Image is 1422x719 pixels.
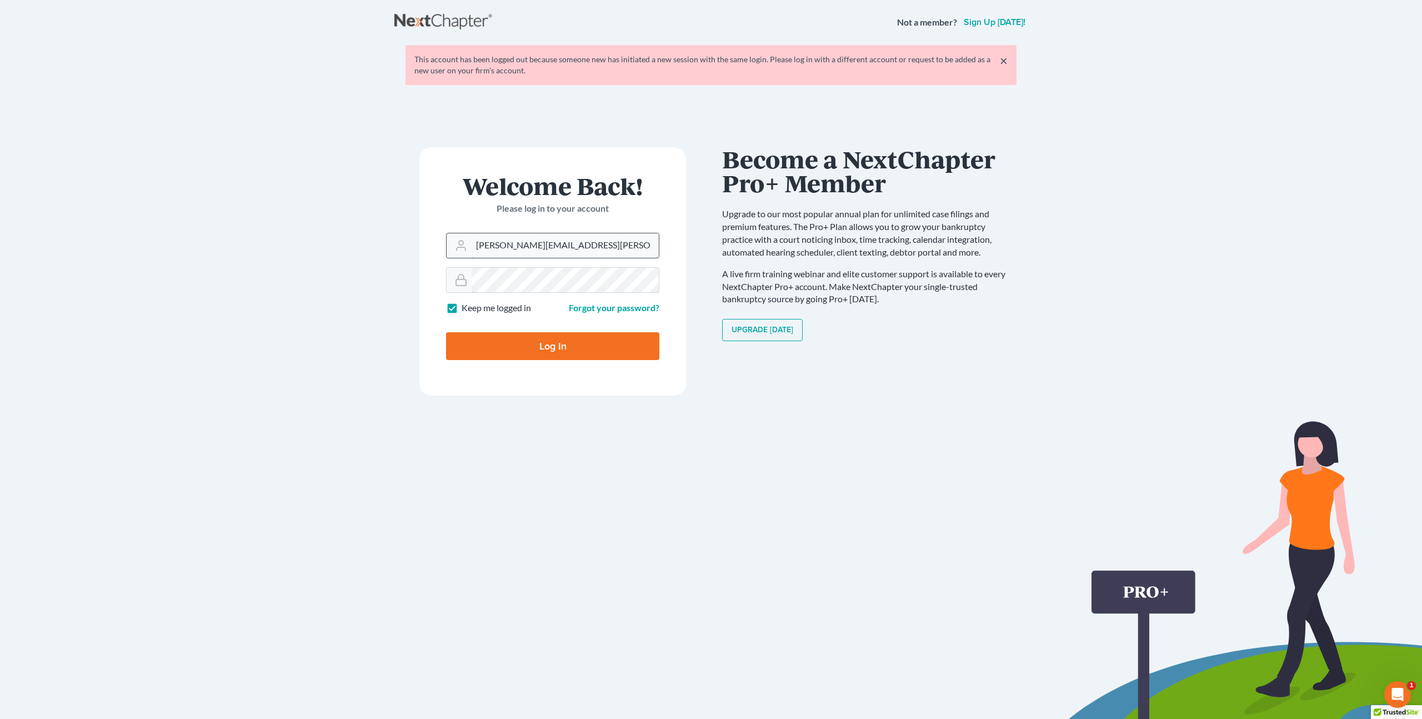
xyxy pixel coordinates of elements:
[722,208,1017,258] p: Upgrade to our most popular annual plan for unlimited case filings and premium features. The Pro+...
[897,16,957,29] strong: Not a member?
[722,268,1017,306] p: A live firm training webinar and elite customer support is available to every NextChapter Pro+ ac...
[1000,54,1008,67] a: ×
[472,233,659,258] input: Email Address
[446,332,659,360] input: Log In
[446,174,659,198] h1: Welcome Back!
[1407,681,1416,690] span: 1
[414,54,1008,76] div: This account has been logged out because someone new has initiated a new session with the same lo...
[569,302,659,313] a: Forgot your password?
[462,302,531,314] label: Keep me logged in
[722,319,803,341] a: Upgrade [DATE]
[962,18,1028,27] a: Sign up [DATE]!
[1384,681,1411,708] iframe: Intercom live chat
[722,147,1017,194] h1: Become a NextChapter Pro+ Member
[446,202,659,215] p: Please log in to your account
